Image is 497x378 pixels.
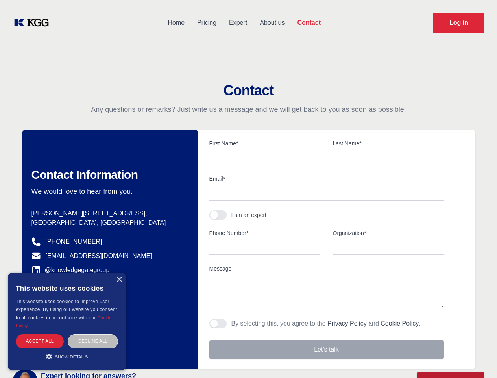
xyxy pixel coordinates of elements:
label: Email* [209,175,444,183]
p: We would love to hear from you. [31,187,186,196]
a: KOL Knowledge Platform: Talk to Key External Experts (KEE) [13,17,55,29]
p: [GEOGRAPHIC_DATA], [GEOGRAPHIC_DATA] [31,218,186,228]
a: Contact [291,13,327,33]
span: Show details [55,354,88,359]
label: Message [209,265,444,272]
a: Pricing [191,13,223,33]
label: Organization* [333,229,444,237]
iframe: Chat Widget [458,340,497,378]
p: By selecting this, you agree to the and . [231,319,421,328]
a: [PHONE_NUMBER] [46,237,102,246]
div: Decline all [68,334,118,348]
div: Show details [16,352,118,360]
a: [EMAIL_ADDRESS][DOMAIN_NAME] [46,251,152,261]
label: Last Name* [333,139,444,147]
p: [PERSON_NAME][STREET_ADDRESS], [31,209,186,218]
a: Cookie Policy [16,315,112,328]
a: Expert [223,13,253,33]
button: Let's talk [209,340,444,359]
a: About us [253,13,291,33]
label: First Name* [209,139,320,147]
a: @knowledgegategroup [31,265,110,275]
span: This website uses cookies to improve user experience. By using our website you consent to all coo... [16,299,117,321]
a: Cookie Policy [381,320,419,327]
div: This website uses cookies [16,279,118,298]
div: Accept all [16,334,64,348]
h2: Contact [9,83,488,98]
p: Any questions or remarks? Just write us a message and we will get back to you as soon as possible! [9,105,488,114]
h2: Contact Information [31,168,186,182]
div: Close [116,277,122,283]
div: I am an expert [231,211,267,219]
label: Phone Number* [209,229,320,237]
a: Privacy Policy [327,320,367,327]
a: Home [161,13,191,33]
a: Request Demo [433,13,484,33]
